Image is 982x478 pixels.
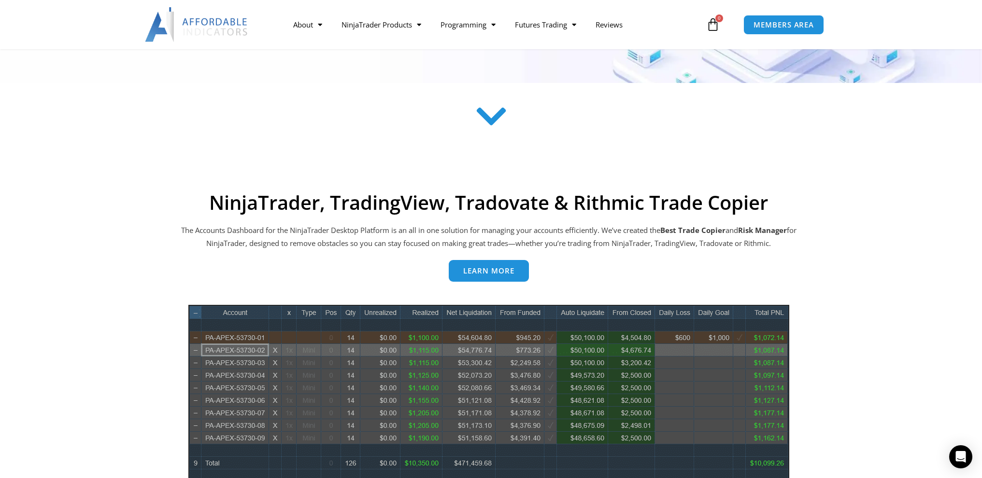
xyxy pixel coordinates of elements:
[949,445,972,468] div: Open Intercom Messenger
[180,224,798,251] p: The Accounts Dashboard for the NinjaTrader Desktop Platform is an all in one solution for managin...
[284,14,332,36] a: About
[449,260,529,282] a: Learn more
[743,15,824,35] a: MEMBERS AREA
[660,225,726,235] b: Best Trade Copier
[463,267,514,274] span: Learn more
[431,14,505,36] a: Programming
[145,7,249,42] img: LogoAI | Affordable Indicators – NinjaTrader
[180,191,798,214] h2: NinjaTrader, TradingView, Tradovate & Rithmic Trade Copier
[754,21,814,28] span: MEMBERS AREA
[692,11,734,39] a: 0
[715,14,723,22] span: 0
[332,14,431,36] a: NinjaTrader Products
[738,225,787,235] strong: Risk Manager
[505,14,586,36] a: Futures Trading
[284,14,704,36] nav: Menu
[586,14,632,36] a: Reviews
